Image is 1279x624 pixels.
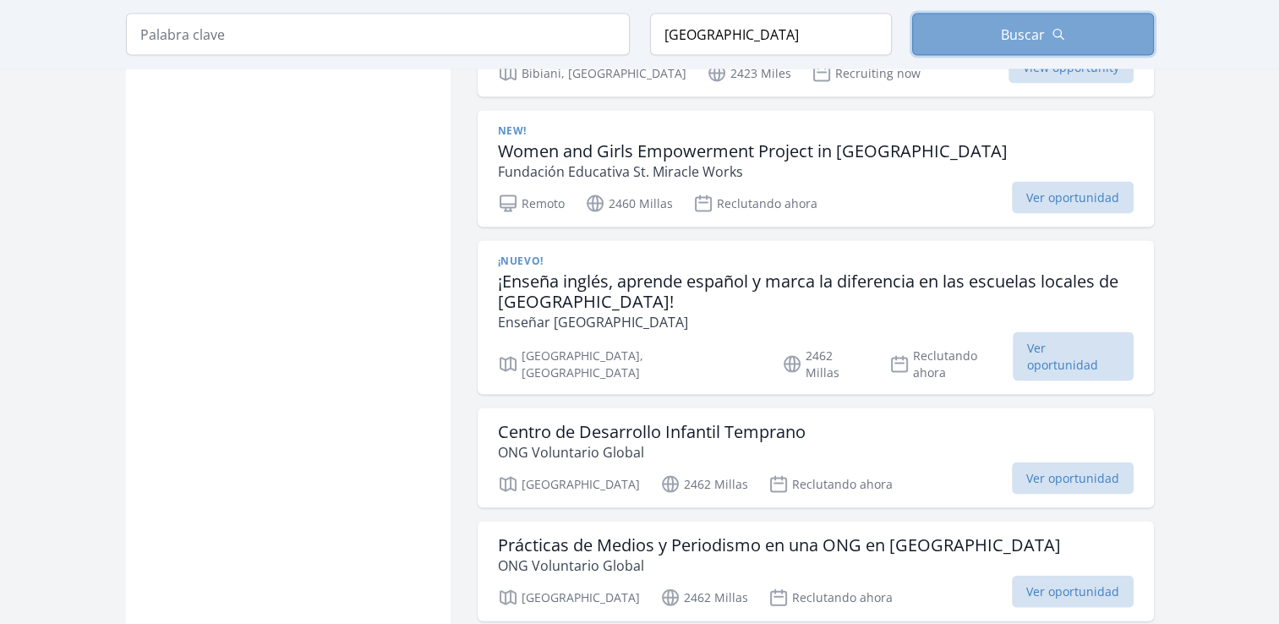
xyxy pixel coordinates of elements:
h3: ¡Enseña inglés, aprende español y marca la diferencia en las escuelas locales de [GEOGRAPHIC_DATA]! [498,271,1134,312]
font: Recruiting now [835,65,921,82]
font: Remoto [522,195,565,212]
font: [GEOGRAPHIC_DATA] [522,589,640,606]
font: 2462 Millas [684,476,748,493]
font: Bibiani, [GEOGRAPHIC_DATA] [522,65,686,82]
h3: Prácticas de Medios y Periodismo en una ONG en [GEOGRAPHIC_DATA] [498,535,1061,556]
p: Enseñar [GEOGRAPHIC_DATA] [498,312,1134,332]
span: Buscar [1001,25,1045,45]
font: Reclutando ahora [717,195,817,212]
a: Centro de Desarrollo Infantil Temprano ONG Voluntario Global [GEOGRAPHIC_DATA] 2462 Millas Reclut... [478,408,1154,508]
p: ONG Voluntario Global [498,442,806,463]
font: [GEOGRAPHIC_DATA] [522,476,640,493]
h3: Centro de Desarrollo Infantil Temprano [498,422,806,442]
span: Ver oportunidad [1012,576,1134,608]
input: Ubicación [650,14,892,56]
a: ¡Nuevo! ¡Enseña inglés, aprende español y marca la diferencia en las escuelas locales de [GEOGRAP... [478,241,1154,395]
font: 2423 Miles [730,65,791,82]
font: Reclutando ahora [792,476,893,493]
span: Ver oportunidad [1012,182,1134,214]
p: ONG Voluntario Global [498,556,1061,576]
font: 2462 Millas [684,589,748,606]
span: ¡Nuevo! [498,255,544,268]
font: 2460 Millas [609,195,673,212]
button: Buscar [912,14,1154,56]
font: Reclutando ahora [792,589,893,606]
h3: Women and Girls Empowerment Project in [GEOGRAPHIC_DATA] [498,141,1008,161]
p: Fundación Educativa St. Miracle Works [498,161,1008,182]
font: 2462 Millas [806,348,869,381]
span: New! [498,124,527,138]
a: Prácticas de Medios y Periodismo en una ONG en [GEOGRAPHIC_DATA] ONG Voluntario Global [GEOGRAPHI... [478,522,1154,621]
a: New! Women and Girls Empowerment Project in [GEOGRAPHIC_DATA] Fundación Educativa St. Miracle Wor... [478,111,1154,227]
span: Ver oportunidad [1013,332,1134,381]
input: Palabra clave [126,14,630,56]
font: [GEOGRAPHIC_DATA], [GEOGRAPHIC_DATA] [522,348,762,381]
span: Ver oportunidad [1012,463,1134,495]
font: Reclutando ahora [913,348,1013,381]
